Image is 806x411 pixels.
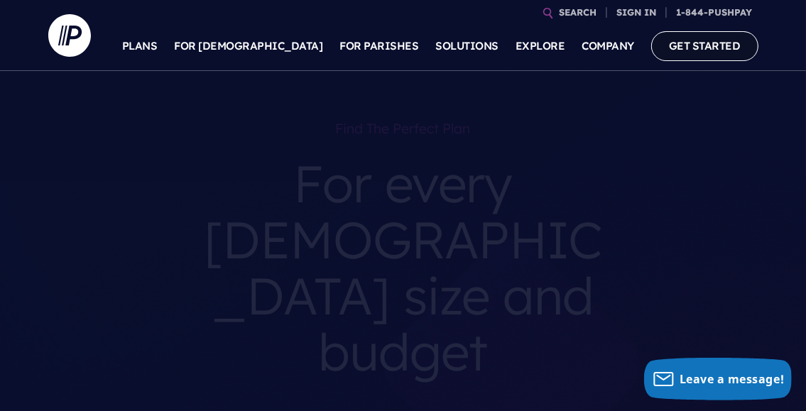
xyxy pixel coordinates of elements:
[436,21,499,71] a: SOLUTIONS
[175,21,323,71] a: FOR [DEMOGRAPHIC_DATA]
[680,371,785,387] span: Leave a message!
[651,31,758,60] a: GET STARTED
[122,21,158,71] a: PLANS
[644,358,792,400] button: Leave a message!
[582,21,635,71] a: COMPANY
[516,21,565,71] a: EXPLORE
[340,21,419,71] a: FOR PARISHES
